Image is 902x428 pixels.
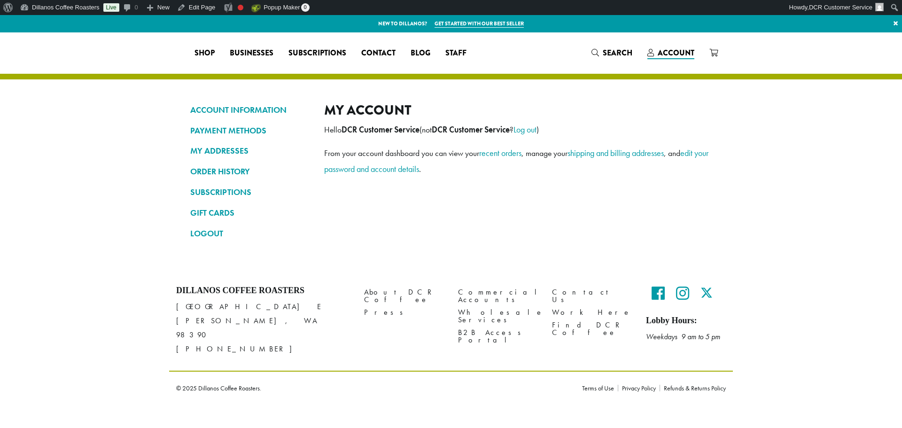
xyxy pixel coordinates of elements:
[301,3,310,12] span: 0
[190,184,310,200] a: SUBSCRIPTIONS
[603,47,632,58] span: Search
[552,306,632,319] a: Work Here
[190,163,310,179] a: ORDER HISTORY
[552,319,632,339] a: Find DCR Coffee
[342,125,420,135] strong: DCR Customer Service
[361,47,396,59] span: Contact
[324,102,712,118] h2: My account
[658,47,694,58] span: Account
[432,125,510,135] strong: DCR Customer Service
[190,205,310,221] a: GIFT CARDS
[458,306,538,327] a: Wholesale Services
[190,226,310,241] a: LOGOUT
[103,3,119,12] a: Live
[513,124,537,135] a: Log out
[176,286,350,296] h4: Dillanos Coffee Roasters
[364,306,444,319] a: Press
[435,20,524,28] a: Get started with our best seller
[584,45,640,61] a: Search
[438,46,474,61] a: Staff
[190,102,310,118] a: ACCOUNT INFORMATION
[458,286,538,306] a: Commercial Accounts
[176,385,568,391] p: © 2025 Dillanos Coffee Roasters.
[194,47,215,59] span: Shop
[646,316,726,326] h5: Lobby Hours:
[190,143,310,159] a: MY ADDRESSES
[230,47,273,59] span: Businesses
[411,47,430,59] span: Blog
[568,148,664,158] a: shipping and billing addresses
[809,4,872,11] span: DCR Customer Service
[238,5,243,10] div: Focus keyphrase not set
[889,15,902,32] a: ×
[190,102,310,249] nav: Account pages
[458,327,538,347] a: B2B Access Portal
[288,47,346,59] span: Subscriptions
[552,286,632,306] a: Contact Us
[176,300,350,356] p: [GEOGRAPHIC_DATA] E [PERSON_NAME], WA 98390 [PHONE_NUMBER]
[660,385,726,391] a: Refunds & Returns Policy
[646,332,720,342] em: Weekdays 9 am to 5 pm
[582,385,618,391] a: Terms of Use
[187,46,222,61] a: Shop
[618,385,660,391] a: Privacy Policy
[445,47,467,59] span: Staff
[479,148,521,158] a: recent orders
[190,123,310,139] a: PAYMENT METHODS
[324,145,712,177] p: From your account dashboard you can view your , manage your , and .
[364,286,444,306] a: About DCR Coffee
[324,122,712,138] p: Hello (not ? )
